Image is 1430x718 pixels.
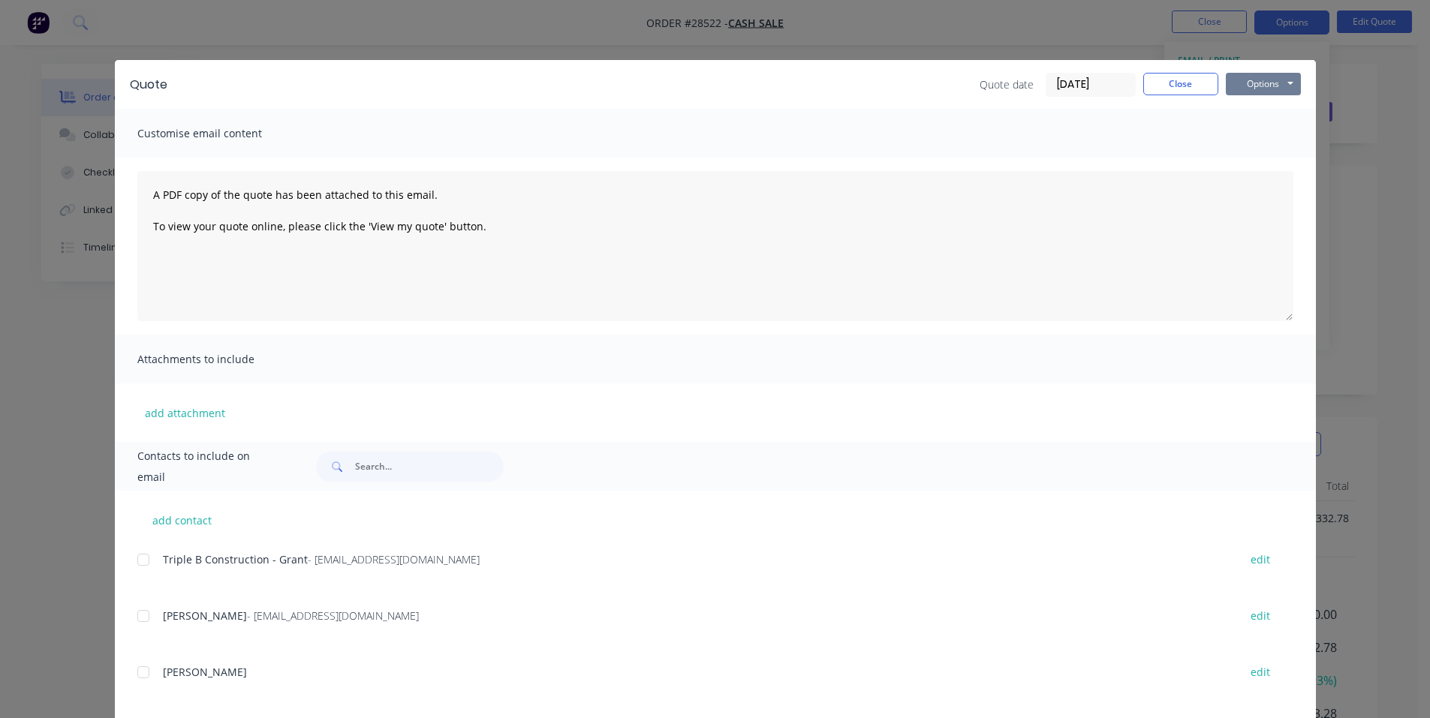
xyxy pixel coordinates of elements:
textarea: A PDF copy of the quote has been attached to this email. To view your quote online, please click ... [137,171,1293,321]
span: Quote date [980,77,1034,92]
span: Attachments to include [137,349,303,370]
span: Contacts to include on email [137,446,279,488]
span: [PERSON_NAME] [163,608,247,623]
button: add attachment [137,401,233,424]
button: Options [1226,73,1301,95]
button: edit [1242,549,1279,569]
button: edit [1242,662,1279,682]
input: Search... [355,452,504,482]
span: - [EMAIL_ADDRESS][DOMAIN_NAME] [308,552,480,566]
span: [PERSON_NAME] [163,665,247,679]
button: add contact [137,509,227,531]
span: - [EMAIL_ADDRESS][DOMAIN_NAME] [247,608,419,623]
div: Quote [130,76,167,94]
button: Close [1143,73,1218,95]
span: Triple B Construction - Grant [163,552,308,566]
button: edit [1242,605,1279,626]
span: Customise email content [137,123,303,144]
